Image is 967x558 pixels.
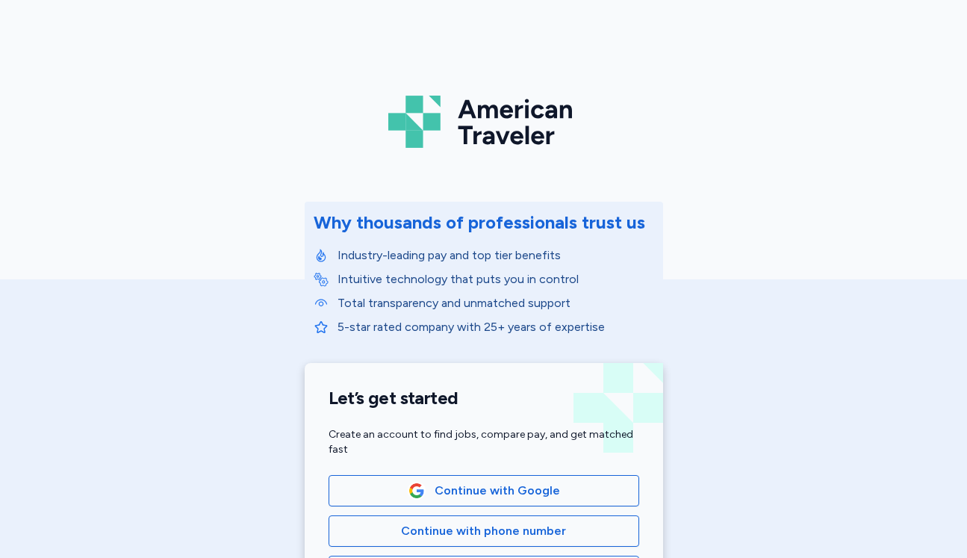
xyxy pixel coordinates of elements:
p: 5-star rated company with 25+ years of expertise [338,318,654,336]
span: Continue with Google [435,482,560,500]
span: Continue with phone number [401,522,566,540]
h1: Let’s get started [329,387,639,409]
p: Total transparency and unmatched support [338,294,654,312]
div: Why thousands of professionals trust us [314,211,645,235]
button: Continue with phone number [329,515,639,547]
div: Create an account to find jobs, compare pay, and get matched fast [329,427,639,457]
img: Logo [388,90,579,154]
p: Intuitive technology that puts you in control [338,270,654,288]
button: Google LogoContinue with Google [329,475,639,506]
img: Google Logo [408,483,425,499]
p: Industry-leading pay and top tier benefits [338,247,654,264]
